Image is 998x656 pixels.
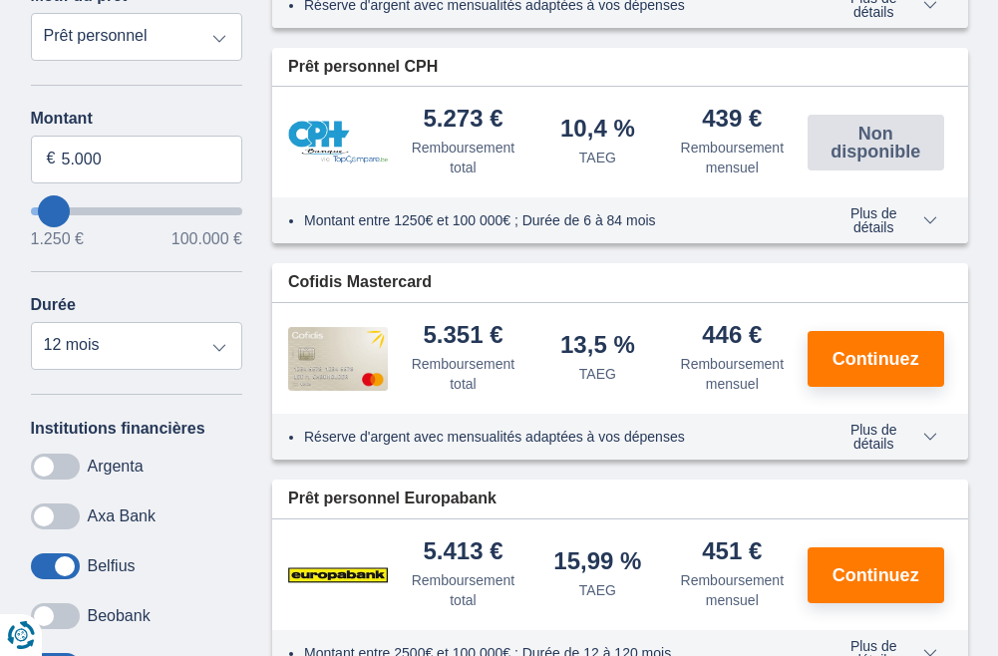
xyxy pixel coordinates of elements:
[702,323,762,350] div: 446 €
[288,488,497,510] span: Prêt personnel Europabank
[304,427,798,447] li: Réserve d'argent avec mensualités adaptées à vos dépenses
[31,110,243,128] label: Montant
[808,547,944,603] button: Continuez
[808,115,944,170] button: Non disponible
[88,507,156,525] label: Axa Bank
[88,607,151,625] label: Beobank
[88,458,144,476] label: Argenta
[579,148,616,167] div: TAEG
[423,107,502,134] div: 5.273 €
[832,350,919,368] span: Continuez
[288,550,388,600] img: pret personnel Europabank
[288,327,388,391] img: pret personnel Cofidis CC
[31,207,243,215] input: wantToBorrow
[829,423,937,451] span: Plus de détails
[579,580,616,600] div: TAEG
[814,125,938,161] span: Non disponible
[423,323,502,350] div: 5.351 €
[673,138,792,177] div: Remboursement mensuel
[553,549,641,576] div: 15,99 %
[814,205,952,235] button: Plus de détails
[829,206,937,234] span: Plus de détails
[404,570,522,610] div: Remboursement total
[288,56,438,79] span: Prêt personnel CPH
[673,354,792,394] div: Remboursement mensuel
[288,121,388,164] img: pret personnel CPH Banque
[702,107,762,134] div: 439 €
[808,331,944,387] button: Continuez
[31,231,84,247] span: 1.250 €
[171,231,242,247] span: 100.000 €
[404,354,522,394] div: Remboursement total
[288,271,432,294] span: Cofidis Mastercard
[560,117,635,144] div: 10,4 %
[88,557,136,575] label: Belfius
[423,539,502,566] div: 5.413 €
[579,364,616,384] div: TAEG
[304,210,798,230] li: Montant entre 1250€ et 100 000€ ; Durée de 6 à 84 mois
[814,422,952,452] button: Plus de détails
[702,539,762,566] div: 451 €
[47,148,56,170] span: €
[31,296,76,314] label: Durée
[673,570,792,610] div: Remboursement mensuel
[404,138,522,177] div: Remboursement total
[832,566,919,584] span: Continuez
[560,333,635,360] div: 13,5 %
[31,420,205,438] label: Institutions financières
